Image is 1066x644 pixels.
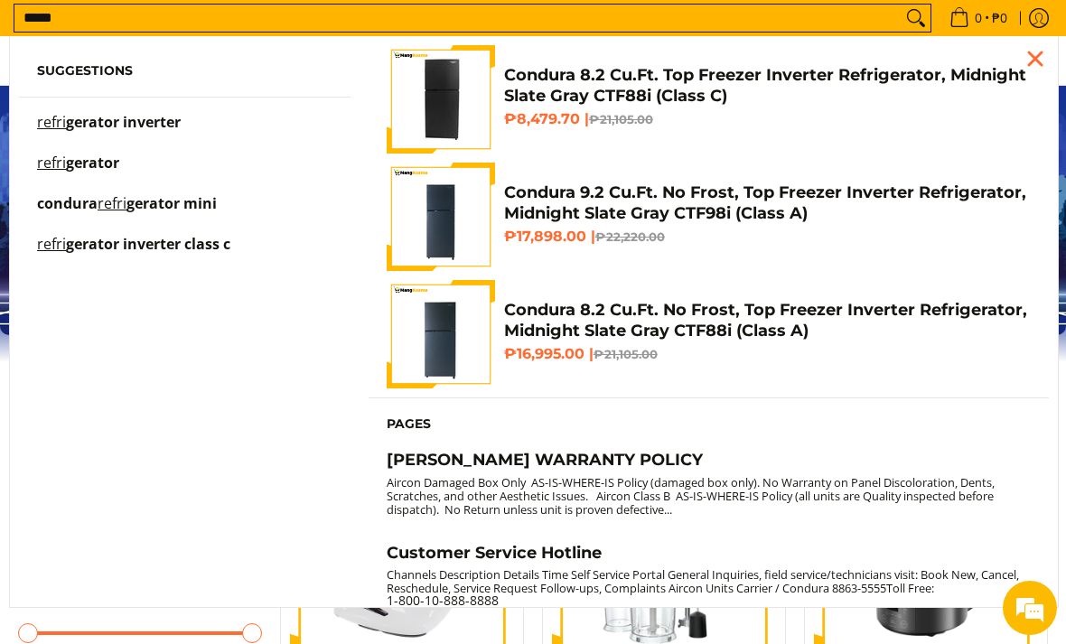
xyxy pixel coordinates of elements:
mark: refri [37,153,66,173]
h6: Pages [387,416,1031,432]
p: refrigerator inverter [37,116,181,147]
small: Channels Description Details Time Self Service Portal General Inquiries, field service/technician... [387,566,1031,636]
del: ₱21,105.00 [594,347,658,361]
img: Condura 9.2 Cu.Ft. No Frost, Top Freezer Inverter Refrigerator, Midnight Slate Gray CTF98i (Class A) [387,163,495,271]
div: Chat with us now [94,101,304,125]
h4: Condura 9.2 Cu.Ft. No Frost, Top Freezer Inverter Refrigerator, Midnight Slate Gray CTF98i (Class A) [504,182,1031,223]
a: condura refrigerator mini [37,197,332,229]
h6: ₱17,898.00 | [504,228,1031,247]
h6: ₱8,479.70 | [504,110,1031,129]
p: condura refrigerator mini [37,197,217,229]
img: Condura 8.2 Cu.Ft. No Frost, Top Freezer Inverter Refrigerator, Midnight Slate Gray CTF88i (Class A) [387,280,495,388]
a: [PERSON_NAME] WARRANTY POLICY [387,450,1031,474]
a: Customer Service Hotline [387,543,1031,567]
mark: refri [98,193,126,213]
a: 1-800-10-888-8888 [387,594,1031,607]
p: refrigerator [37,156,119,188]
img: Condura 8.2 Cu.Ft. Top Freezer Inverter Refrigerator, Midnight Slate Gray CTF88i (Class C) [387,45,495,154]
span: gerator inverter class c [66,234,230,254]
h4: Condura 8.2 Cu.Ft. No Frost, Top Freezer Inverter Refrigerator, Midnight Slate Gray CTF88i (Class A) [504,300,1031,341]
p: refrigerator inverter class c [37,238,230,269]
span: 0 [972,12,985,24]
a: refrigerator inverter [37,116,332,147]
span: gerator inverter [66,112,181,132]
h4: [PERSON_NAME] WARRANTY POLICY [387,450,703,470]
button: Search [902,5,930,32]
a: refrigerator [37,156,332,188]
a: Condura 8.2 Cu.Ft. No Frost, Top Freezer Inverter Refrigerator, Midnight Slate Gray CTF88i (Class... [387,280,1031,388]
mark: refri [37,234,66,254]
span: ₱0 [989,12,1010,24]
small: Aircon Damaged Box Only AS-IS-WHERE-IS Policy (damaged box only). No Warranty on Panel Discolorat... [387,474,995,518]
a: Condura 9.2 Cu.Ft. No Frost, Top Freezer Inverter Refrigerator, Midnight Slate Gray CTF98i (Class... [387,163,1031,271]
del: ₱21,105.00 [589,112,653,126]
h6: Suggestions [37,63,332,79]
div: Minimize live chat window [296,9,340,52]
a: Condura 8.2 Cu.Ft. Top Freezer Inverter Refrigerator, Midnight Slate Gray CTF88i (Class C) Condur... [387,45,1031,154]
span: • [944,8,1013,28]
div: Close pop up [1022,45,1049,72]
h4: Customer Service Hotline [387,543,602,563]
del: ₱22,220.00 [595,229,665,244]
mark: refri [37,112,66,132]
textarea: Type your message and hit 'Enter' [9,442,344,505]
span: We're online! [105,201,249,384]
h4: Condura 8.2 Cu.Ft. Top Freezer Inverter Refrigerator, Midnight Slate Gray CTF88i (Class C) [504,65,1031,106]
span: condura [37,193,98,213]
a: refrigerator inverter class c [37,238,332,269]
span: gerator mini [126,193,217,213]
h6: ₱16,995.00 | [504,345,1031,364]
span: gerator [66,153,119,173]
